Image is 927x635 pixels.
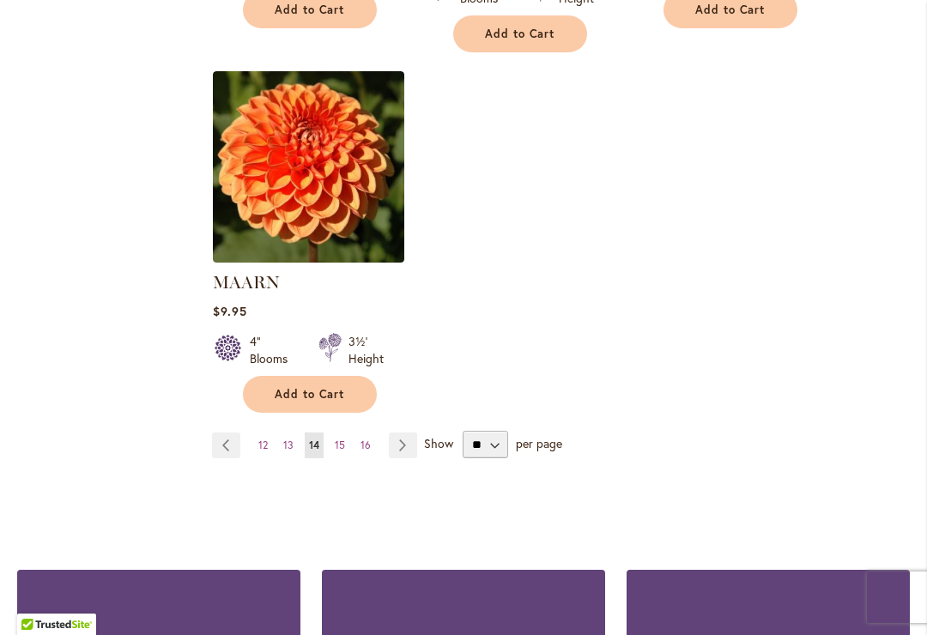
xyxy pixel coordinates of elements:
span: 14 [309,438,319,451]
span: $9.95 [213,303,247,319]
span: 13 [283,438,294,451]
span: Add to Cart [695,3,766,17]
a: MAARN [213,250,404,266]
button: Add to Cart [243,376,377,413]
div: 4" Blooms [250,333,298,367]
a: 16 [356,432,375,458]
span: Add to Cart [485,27,555,41]
a: MAARN [213,272,280,293]
div: 3½' Height [348,333,384,367]
img: MAARN [213,71,404,263]
button: Add to Cart [453,15,587,52]
span: 16 [360,438,371,451]
iframe: Launch Accessibility Center [13,574,61,622]
span: per page [516,435,562,451]
span: Show [424,435,453,451]
span: Add to Cart [275,3,345,17]
a: 12 [254,432,272,458]
span: Add to Cart [275,387,345,402]
a: 13 [279,432,298,458]
span: 12 [258,438,268,451]
span: 15 [335,438,345,451]
a: 15 [330,432,349,458]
